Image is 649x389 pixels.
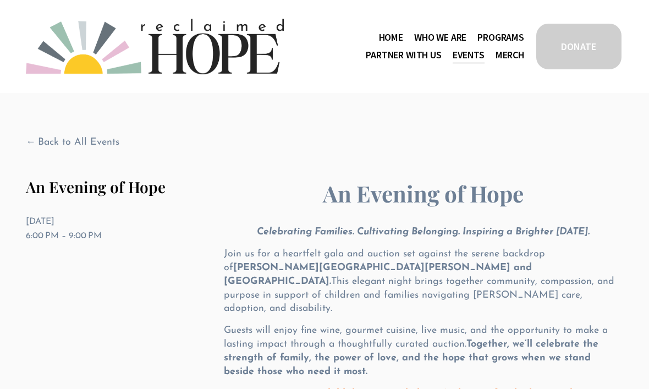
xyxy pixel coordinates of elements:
[414,30,466,46] span: Who We Are
[477,29,524,47] a: folder dropdown
[26,217,54,226] time: [DATE]
[323,178,524,208] strong: An Evening of Hope
[26,232,59,240] time: 6:00 PM
[257,227,590,237] em: Celebrating Families. Cultivating Belonging. Inspiring a Brighter [DATE].
[535,22,623,71] a: DONATE
[224,249,618,314] span: Join us for a heartfelt gala and auction set against the serene backdrop of This elegant night br...
[366,47,441,63] span: Partner With Us
[224,263,535,286] strong: [PERSON_NAME][GEOGRAPHIC_DATA][PERSON_NAME] and [GEOGRAPHIC_DATA].
[496,47,524,64] a: Merch
[26,19,284,74] img: Reclaimed Hope Initiative
[224,339,602,376] strong: Together, we’ll celebrate the strength of family, the power of love, and the hope that grows when...
[26,178,205,196] h1: An Evening of Hope
[477,30,524,46] span: Programs
[69,232,102,240] time: 9:00 PM
[453,47,485,64] a: Events
[379,29,403,47] a: Home
[224,326,611,376] span: Guests will enjoy fine wine, gourmet cuisine, live music, and the opportunity to make a lasting i...
[366,47,441,64] a: folder dropdown
[414,29,466,47] a: folder dropdown
[26,136,119,150] a: Back to All Events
